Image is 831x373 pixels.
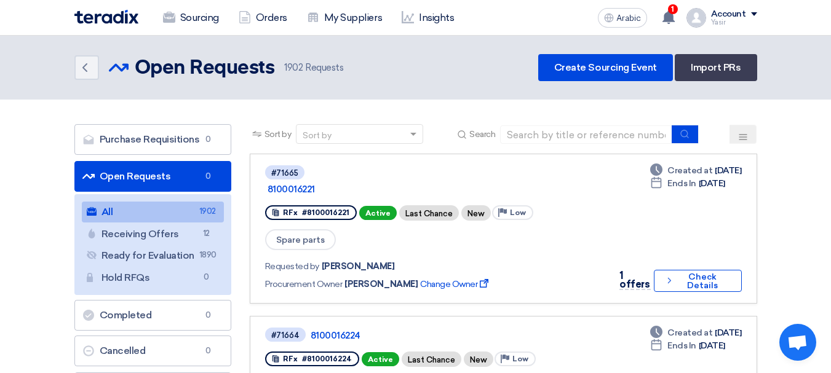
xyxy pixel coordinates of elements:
[100,309,152,321] font: Completed
[74,10,138,24] img: Teradix logo
[256,12,287,23] font: Orders
[74,161,231,192] a: Open Requests0
[153,4,229,31] a: Sourcing
[469,129,495,139] font: Search
[598,8,647,28] button: Arabic
[654,270,742,292] button: Check Details
[671,5,674,14] font: 1
[324,12,382,23] font: My Suppliers
[297,4,392,31] a: My Suppliers
[311,330,618,341] a: 8100016224
[715,328,741,338] font: [DATE]
[101,228,179,240] font: Receiving Offers
[101,206,113,218] font: All
[203,229,210,238] font: 12
[283,355,298,363] font: RFx
[302,355,352,363] font: #8100016224
[322,261,395,272] font: [PERSON_NAME]
[667,165,712,176] font: Created at
[779,324,816,361] div: Open chat
[711,9,746,19] font: Account
[100,345,146,356] font: Cancelled
[368,355,393,364] font: Active
[271,168,298,178] font: #71665
[205,135,211,144] font: 0
[311,330,360,341] font: 8100016224
[271,331,300,340] font: #71664
[305,62,343,73] font: Requests
[467,209,485,218] font: New
[135,58,275,78] font: Open Requests
[268,184,575,195] a: 8100016221
[303,130,332,141] font: Sort by
[619,270,650,290] font: 1 offers
[711,18,726,26] font: Yasir
[420,279,477,289] font: Change Owner
[74,124,231,155] a: Purchase Requisitions0
[199,206,216,216] font: 1902
[691,61,741,73] font: Import PRs
[100,133,200,145] font: Purchase Requisitions
[686,8,706,28] img: profile_test.png
[667,328,712,338] font: Created at
[74,300,231,331] a: Completed0
[667,340,696,351] font: Ends In
[276,235,325,245] font: Spare parts
[419,12,454,23] font: Insights
[264,129,292,139] font: Sort by
[365,209,391,218] font: Active
[268,184,315,195] font: 8100016221
[229,4,297,31] a: Orders
[699,178,725,189] font: [DATE]
[101,272,150,283] font: Hold RFQs
[265,279,343,289] font: Procurement Owner
[500,125,672,144] input: Search by title or reference number
[205,346,211,355] font: 0
[616,13,641,23] font: Arabic
[667,178,696,189] font: Ends In
[283,208,298,217] font: RFx
[100,170,171,182] font: Open Requests
[687,272,718,291] font: Check Details
[204,272,209,281] font: 0
[74,336,231,366] a: Cancelled0
[180,12,219,23] font: Sourcing
[265,261,319,272] font: Requested by
[554,61,657,73] font: Create Sourcing Event
[699,340,725,351] font: [DATE]
[470,355,487,364] font: New
[205,171,211,181] font: 0
[205,310,211,320] font: 0
[101,249,194,261] font: Ready for Evaluation
[715,165,741,176] font: [DATE]
[408,355,455,364] font: Last Chance
[510,208,526,217] font: Low
[512,355,528,363] font: Low
[344,279,418,289] font: [PERSON_NAME]
[302,208,349,217] font: #8100016221
[392,4,464,31] a: Insights
[199,250,217,259] font: 1890
[675,54,757,81] a: Import PRs
[284,62,303,73] font: 1902
[405,209,453,218] font: Last Chance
